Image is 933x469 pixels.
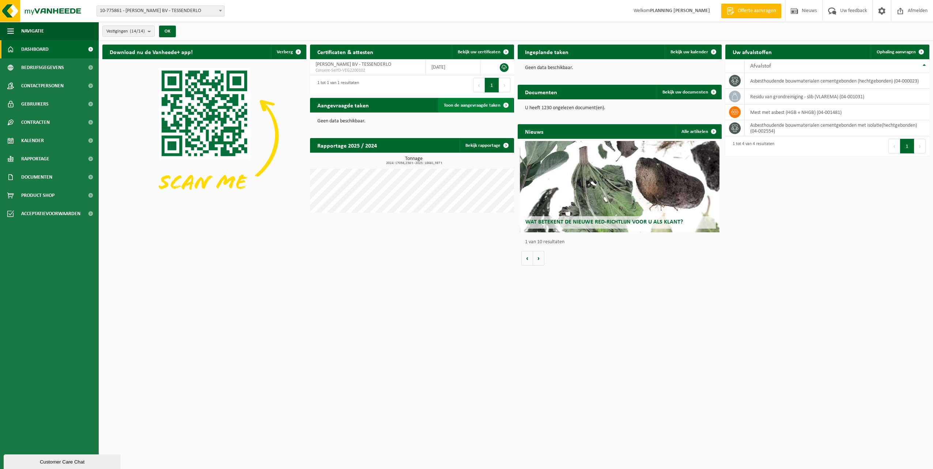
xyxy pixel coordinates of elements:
[310,45,381,59] h2: Certificaten & attesten
[21,40,49,58] span: Dashboard
[21,77,64,95] span: Contactpersonen
[729,138,774,154] div: 1 tot 4 van 4 resultaten
[21,168,52,186] span: Documenten
[518,85,564,99] h2: Documenten
[21,22,44,40] span: Navigatie
[871,45,929,59] a: Ophaling aanvragen
[518,124,551,138] h2: Nieuws
[750,63,771,69] span: Afvalstof
[310,138,384,152] h2: Rapportage 2025 / 2024
[102,45,200,59] h2: Download nu de Vanheede+ app!
[316,68,420,73] span: Consent-SelfD-VEG2200102
[525,65,714,70] p: Geen data beschikbaar.
[518,45,576,59] h2: Ingeplande taken
[521,251,533,266] button: Vorige
[745,104,929,120] td: mest met asbest (HGB + NHGB) (04-001481)
[316,62,391,67] span: [PERSON_NAME] BV - TESSENDERLO
[485,78,499,92] button: 1
[314,156,514,165] h3: Tonnage
[745,89,929,104] td: residu van grondreiniging - slib (VLAREMA) (04-001031)
[426,59,480,75] td: [DATE]
[725,45,779,59] h2: Uw afvalstoffen
[662,90,708,95] span: Bekijk uw documenten
[745,73,929,89] td: asbesthoudende bouwmaterialen cementgebonden (hechtgebonden) (04-000023)
[4,453,122,469] iframe: chat widget
[159,26,176,37] button: OK
[21,131,44,150] span: Kalender
[533,251,544,266] button: Volgende
[106,26,145,37] span: Vestigingen
[671,50,708,54] span: Bekijk uw kalender
[499,78,510,92] button: Next
[21,150,49,168] span: Rapportage
[525,106,714,111] p: U heeft 1230 ongelezen document(en).
[900,139,914,153] button: 1
[460,138,513,153] a: Bekijk rapportage
[520,141,720,232] a: Wat betekent de nieuwe RED-richtlijn voor u als klant?
[745,120,929,136] td: asbesthoudende bouwmaterialen cementgebonden met isolatie(hechtgebonden) (04-002554)
[914,139,926,153] button: Next
[102,26,155,37] button: Vestigingen(14/14)
[650,8,710,14] strong: PLANNING [PERSON_NAME]
[665,45,721,59] a: Bekijk uw kalender
[271,45,306,59] button: Verberg
[473,78,485,92] button: Previous
[21,113,50,131] span: Contracten
[444,103,501,108] span: Toon de aangevraagde taken
[721,4,781,18] a: Offerte aanvragen
[657,85,721,99] a: Bekijk uw documenten
[102,59,306,212] img: Download de VHEPlus App
[130,29,145,34] count: (14/14)
[310,98,376,112] h2: Aangevraagde taken
[736,7,778,15] span: Offerte aanvragen
[317,119,507,124] p: Geen data beschikbaar.
[314,77,359,93] div: 1 tot 1 van 1 resultaten
[676,124,721,139] a: Alle artikelen
[438,98,513,113] a: Toon de aangevraagde taken
[458,50,501,54] span: Bekijk uw certificaten
[21,58,64,77] span: Bedrijfsgegevens
[877,50,916,54] span: Ophaling aanvragen
[21,95,49,113] span: Gebruikers
[277,50,293,54] span: Verberg
[97,5,224,16] span: 10-775861 - YVES MAES BV - TESSENDERLO
[452,45,513,59] a: Bekijk uw certificaten
[314,161,514,165] span: 2024: 17056,238 t - 2025: 18681,397 t
[21,186,54,205] span: Product Shop
[21,205,80,223] span: Acceptatievoorwaarden
[525,219,683,225] span: Wat betekent de nieuwe RED-richtlijn voor u als klant?
[97,6,224,16] span: 10-775861 - YVES MAES BV - TESSENDERLO
[525,240,718,245] p: 1 van 10 resultaten
[888,139,900,153] button: Previous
